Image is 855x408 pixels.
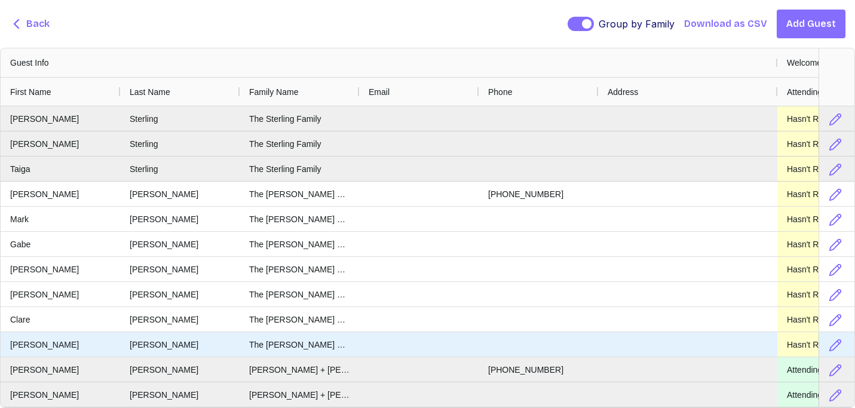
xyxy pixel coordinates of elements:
[1,282,120,306] div: [PERSON_NAME]
[786,17,836,31] span: Add Guest
[240,307,359,332] div: The [PERSON_NAME] Family
[120,307,240,332] div: [PERSON_NAME]
[1,207,120,231] div: Mark
[1,382,120,407] div: [PERSON_NAME]
[1,257,120,281] div: [PERSON_NAME]
[120,382,240,407] div: [PERSON_NAME]
[120,106,240,131] div: Sterling
[479,357,598,382] div: [PHONE_NUMBER]
[120,257,240,281] div: [PERSON_NAME]
[240,357,359,382] div: [PERSON_NAME] + [PERSON_NAME]
[240,282,359,306] div: The [PERSON_NAME] Family
[240,382,359,407] div: [PERSON_NAME] + [PERSON_NAME]
[240,207,359,231] div: The [PERSON_NAME] Family
[1,106,120,131] div: [PERSON_NAME]
[787,87,822,97] span: Attending
[130,87,170,97] span: Last Name
[120,157,240,181] div: Sterling
[488,87,512,97] span: Phone
[10,87,51,97] span: First Name
[240,182,359,206] div: The [PERSON_NAME] Family
[1,182,120,206] div: [PERSON_NAME]
[120,182,240,206] div: [PERSON_NAME]
[599,17,675,31] span: Group by Family
[120,357,240,382] div: [PERSON_NAME]
[1,157,120,181] div: Taiga
[120,282,240,306] div: [PERSON_NAME]
[787,58,848,68] span: Welcome Drinks
[608,87,638,97] span: Address
[1,332,120,357] div: [PERSON_NAME]
[10,17,50,32] button: Back
[1,131,120,156] div: [PERSON_NAME]
[26,17,50,31] span: Back
[684,17,767,31] button: Download as CSV
[240,232,359,256] div: The [PERSON_NAME] Family
[240,131,359,156] div: The Sterling Family
[369,87,390,97] span: Email
[1,232,120,256] div: Gabe
[120,207,240,231] div: [PERSON_NAME]
[249,87,298,97] span: Family Name
[240,332,359,357] div: The [PERSON_NAME] Family
[120,232,240,256] div: [PERSON_NAME]
[240,157,359,181] div: The Sterling Family
[1,357,120,382] div: [PERSON_NAME]
[479,182,598,206] div: [PHONE_NUMBER]
[777,10,845,38] button: Add Guest
[120,131,240,156] div: Sterling
[240,106,359,131] div: The Sterling Family
[10,58,49,68] span: Guest Info
[120,332,240,357] div: [PERSON_NAME]
[1,307,120,332] div: Clare
[240,257,359,281] div: The [PERSON_NAME] Family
